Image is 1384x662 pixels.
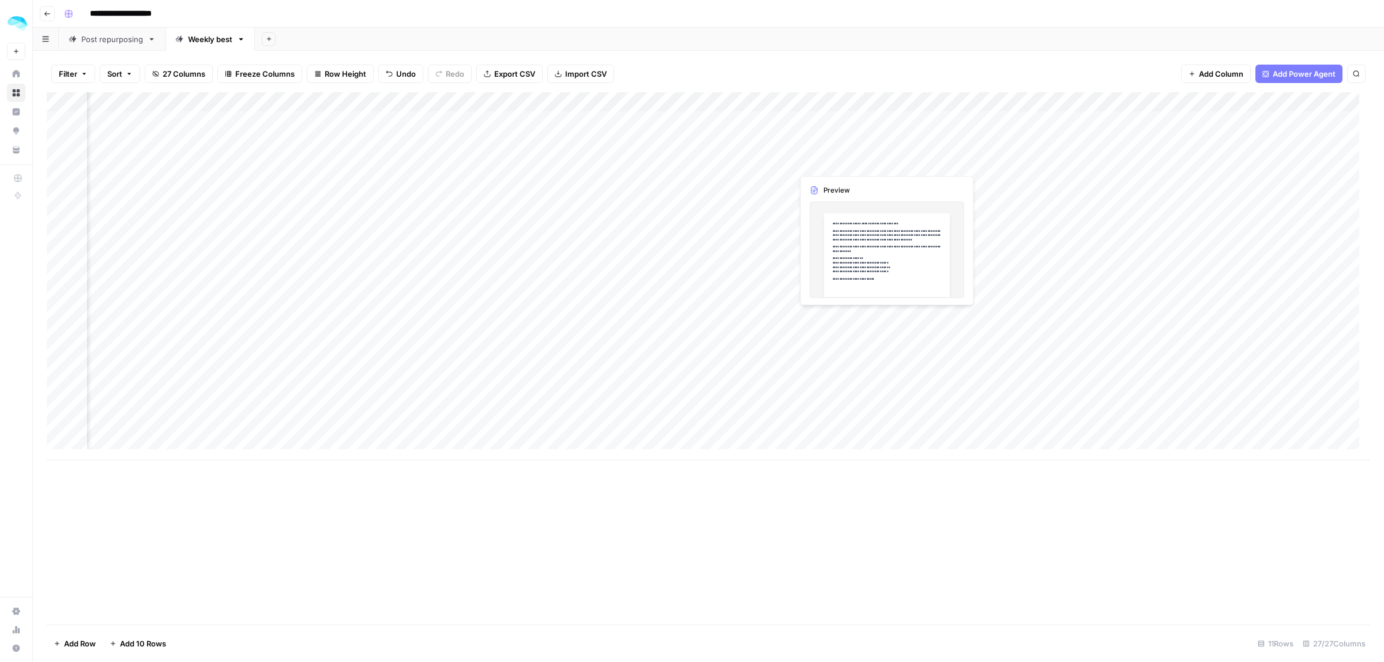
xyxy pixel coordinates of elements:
div: 27/27 Columns [1298,634,1370,653]
span: Filter [59,68,77,80]
div: 11 Rows [1253,634,1298,653]
button: Workspace: ColdiQ [7,9,25,38]
span: Freeze Columns [235,68,295,80]
button: Import CSV [547,65,614,83]
button: 27 Columns [145,65,213,83]
div: Post repurposing [81,33,143,45]
button: Add Power Agent [1255,65,1342,83]
div: Weekly best [188,33,232,45]
button: Sort [100,65,140,83]
img: ColdiQ Logo [7,13,28,34]
span: Redo [446,68,464,80]
button: Filter [51,65,95,83]
span: Row Height [325,68,366,80]
button: Export CSV [476,65,543,83]
a: Post repurposing [59,28,166,51]
span: Add Column [1199,68,1243,80]
span: Add 10 Rows [120,638,166,649]
span: Undo [396,68,416,80]
a: Opportunities [7,122,25,140]
a: Your Data [7,141,25,159]
span: Add Row [64,638,96,649]
button: Freeze Columns [217,65,302,83]
span: Sort [107,68,122,80]
button: Row Height [307,65,374,83]
button: Redo [428,65,472,83]
a: Settings [7,602,25,620]
span: Add Power Agent [1273,68,1336,80]
button: Add 10 Rows [103,634,173,653]
a: Home [7,65,25,83]
button: Add Column [1181,65,1251,83]
a: Insights [7,103,25,121]
span: Export CSV [494,68,535,80]
a: Browse [7,84,25,102]
button: Help + Support [7,639,25,657]
span: Import CSV [565,68,607,80]
button: Undo [378,65,423,83]
span: 27 Columns [163,68,205,80]
a: Usage [7,620,25,639]
a: Weekly best [166,28,255,51]
button: Add Row [47,634,103,653]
